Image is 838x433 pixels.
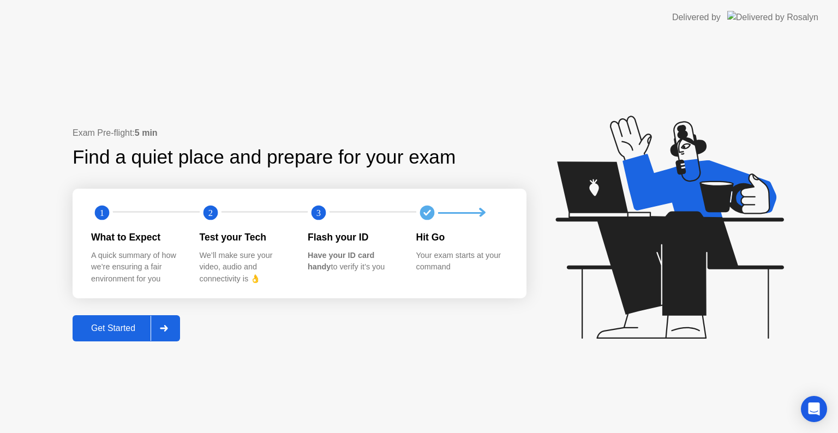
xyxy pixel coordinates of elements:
b: Have your ID card handy [308,251,374,272]
div: Flash your ID [308,230,399,244]
div: Open Intercom Messenger [801,396,827,422]
div: Delivered by [672,11,721,24]
img: Delivered by Rosalyn [727,11,818,23]
div: Exam Pre-flight: [73,127,526,140]
div: Get Started [76,323,151,333]
div: Test your Tech [200,230,291,244]
div: Your exam starts at your command [416,250,507,273]
div: Find a quiet place and prepare for your exam [73,143,457,172]
div: What to Expect [91,230,182,244]
div: We’ll make sure your video, audio and connectivity is 👌 [200,250,291,285]
text: 3 [316,208,321,218]
div: to verify it’s you [308,250,399,273]
div: Hit Go [416,230,507,244]
b: 5 min [135,128,158,137]
div: A quick summary of how we’re ensuring a fair environment for you [91,250,182,285]
text: 1 [100,208,104,218]
button: Get Started [73,315,180,341]
text: 2 [208,208,212,218]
